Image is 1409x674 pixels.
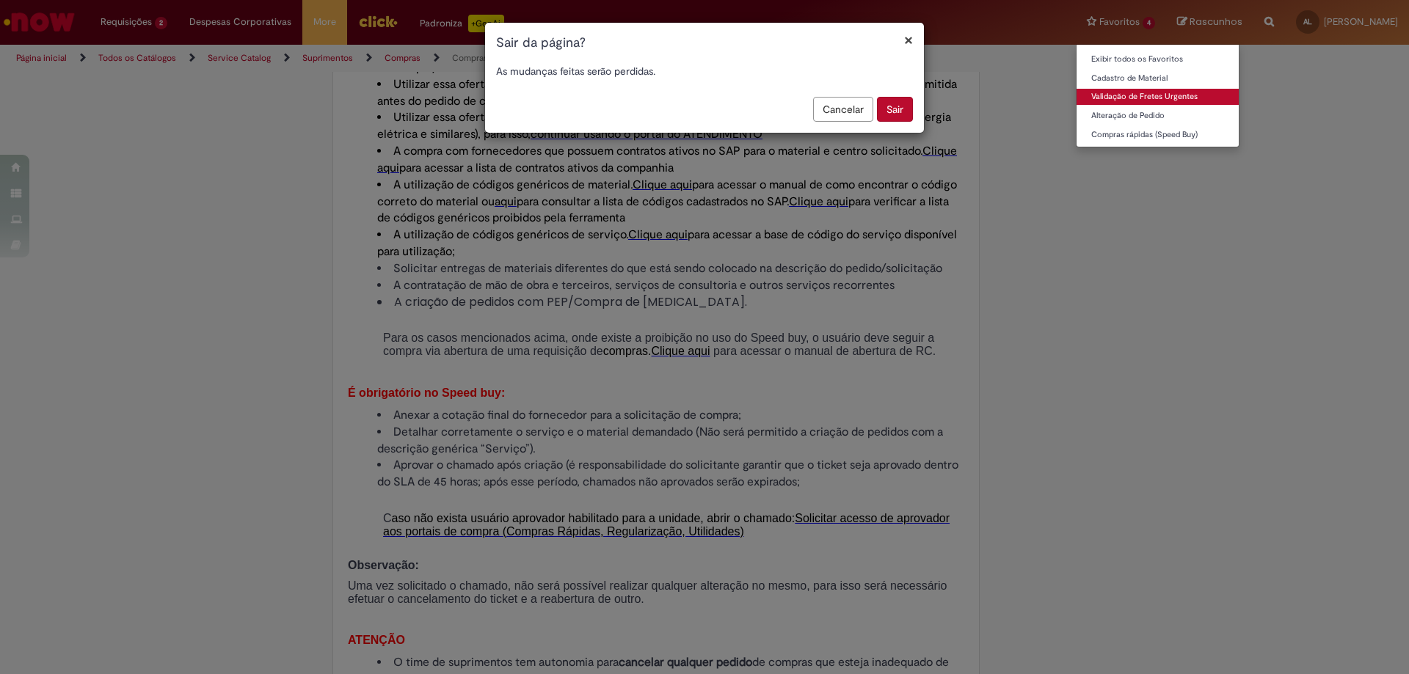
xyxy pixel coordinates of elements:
[1077,51,1239,67] a: Exibir todos os Favoritos
[813,97,873,122] button: Cancelar
[1077,89,1239,105] a: Validação de Fretes Urgentes
[1077,108,1239,124] a: Alteração de Pedido
[1077,127,1239,143] a: Compras rápidas (Speed Buy)
[877,97,913,122] button: Sair
[496,64,913,78] p: As mudanças feitas serão perdidas.
[1077,70,1239,87] a: Cadastro de Material
[496,34,913,53] h1: Sair da página?
[904,32,913,48] button: Fechar modal
[1076,44,1239,147] ul: Favoritos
